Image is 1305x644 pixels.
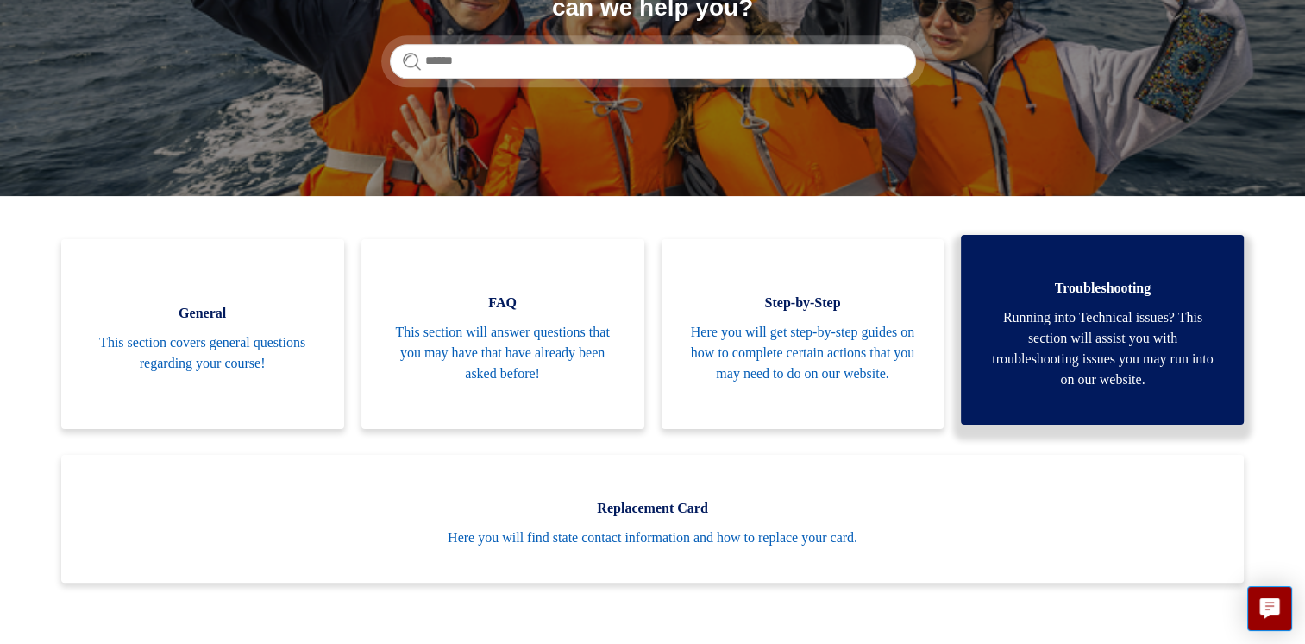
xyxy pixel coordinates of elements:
span: Step-by-Step [687,293,919,313]
span: This section will answer questions that you may have that have already been asked before! [387,322,618,384]
span: Here you will get step-by-step guides on how to complete certain actions that you may need to do ... [687,322,919,384]
span: Here you will find state contact information and how to replace your card. [87,527,1219,548]
a: Replacement Card Here you will find state contact information and how to replace your card. [61,455,1245,583]
a: FAQ This section will answer questions that you may have that have already been asked before! [361,239,644,429]
span: Replacement Card [87,498,1219,519]
button: Live chat [1247,586,1292,631]
span: Troubleshooting [987,278,1218,299]
span: This section covers general questions regarding your course! [87,332,318,374]
span: FAQ [387,293,618,313]
a: Troubleshooting Running into Technical issues? This section will assist you with troubleshooting ... [961,235,1244,425]
a: Step-by-Step Here you will get step-by-step guides on how to complete certain actions that you ma... [662,239,944,429]
a: General This section covers general questions regarding your course! [61,239,344,429]
input: Search [390,44,916,79]
span: Running into Technical issues? This section will assist you with troubleshooting issues you may r... [987,307,1218,390]
span: General [87,303,318,324]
